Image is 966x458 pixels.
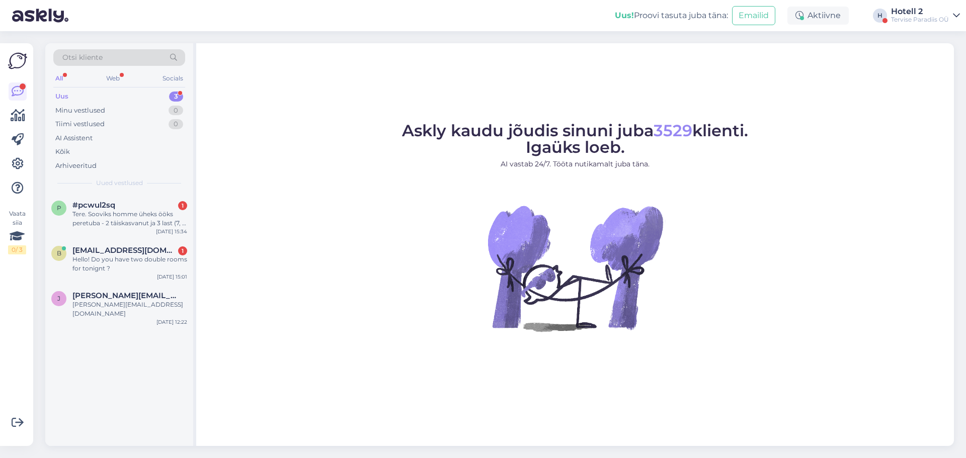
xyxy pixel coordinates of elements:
[402,159,748,169] p: AI vastab 24/7. Tööta nutikamalt juba täna.
[104,72,122,85] div: Web
[72,246,177,255] span: bucur.milancovici@gmail.com
[732,6,775,25] button: Emailid
[72,255,187,273] div: Hello! Do you have two double rooms for tonignt ?
[169,91,183,102] div: 3
[8,51,27,70] img: Askly Logo
[156,318,187,326] div: [DATE] 12:22
[57,295,60,302] span: j
[169,119,183,129] div: 0
[55,161,97,171] div: Arhiveeritud
[157,273,187,281] div: [DATE] 15:01
[96,178,143,188] span: Uued vestlused
[72,201,115,210] span: #pcwul2sq
[654,121,692,140] span: 3529
[891,16,949,24] div: Tervise Paradiis OÜ
[55,106,105,116] div: Minu vestlused
[55,147,70,157] div: Kõik
[787,7,849,25] div: Aktiivne
[57,249,61,257] span: b
[873,9,887,23] div: H
[891,8,949,16] div: Hotell 2
[55,119,105,129] div: Tiimi vestlused
[169,106,183,116] div: 0
[160,72,185,85] div: Socials
[57,204,61,212] span: p
[178,201,187,210] div: 1
[72,300,187,318] div: [PERSON_NAME][EMAIL_ADDRESS][DOMAIN_NAME]
[53,72,65,85] div: All
[8,209,26,254] div: Vaata siia
[62,52,103,63] span: Otsi kliente
[156,228,187,235] div: [DATE] 15:34
[615,10,728,22] div: Proovi tasuta juba täna:
[8,245,26,254] div: 0 / 3
[891,8,960,24] a: Hotell 2Tervise Paradiis OÜ
[55,91,68,102] div: Uus
[485,177,666,358] img: No Chat active
[178,246,187,255] div: 1
[402,121,748,157] span: Askly kaudu jõudis sinuni juba klienti. Igaüks loeb.
[72,210,187,228] div: Tere. Sooviks homme üheks ööks peretuba - 2 täiskasvanut ja 3 last (7, 7 ja 10).
[72,291,177,300] span: jana.vainovska@gmail.com
[615,11,634,20] b: Uus!
[55,133,93,143] div: AI Assistent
